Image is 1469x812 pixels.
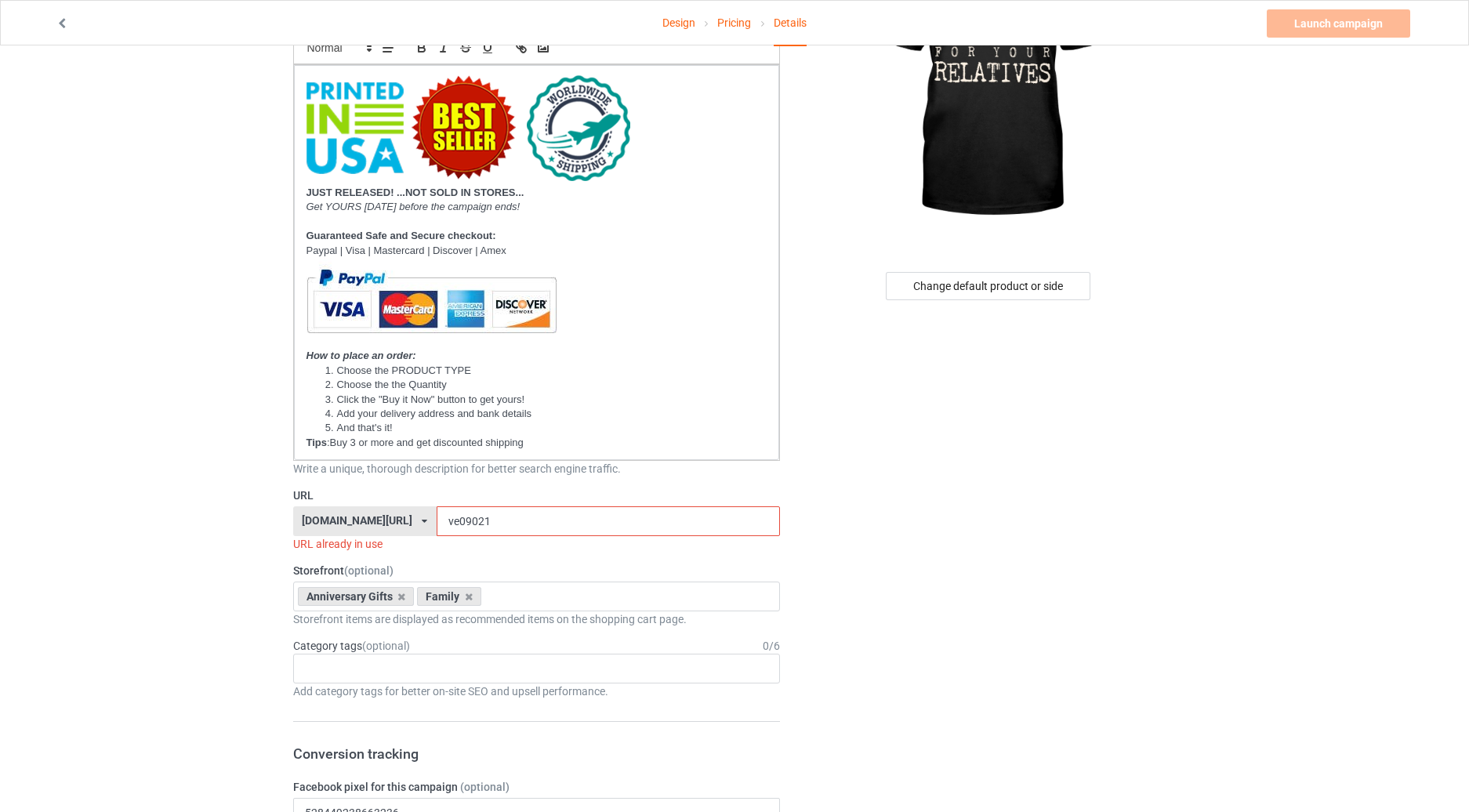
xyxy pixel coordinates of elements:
label: URL [293,488,781,503]
div: [DOMAIN_NAME][URL] [302,515,412,526]
em: How to place an order: [306,350,416,361]
div: Change default product or side [886,272,1090,300]
a: Pricing [717,1,751,45]
div: Family [417,587,481,606]
label: Category tags [293,638,410,654]
img: AM_mc_vs_dc_ae.jpg [306,258,557,344]
a: Design [662,1,695,45]
div: Write a unique, thorough description for better search engine traffic. [293,461,781,477]
h3: Conversion tracking [293,745,781,763]
div: 0 / 6 [763,638,780,654]
strong: JUST RELEASED! ...NOT SOLD IN STORES... [306,187,524,198]
span: (optional) [362,640,410,652]
strong: Guaranteed Safe and Secure checkout: [306,230,496,241]
li: Choose the the Quantity [321,378,767,392]
img: 0f398873-31b8-474e-a66b-c8d8c57c2412 [306,75,630,181]
li: Choose the PRODUCT TYPE [321,364,767,378]
span: (optional) [460,781,510,793]
li: Click the "Buy it Now" button to get yours! [321,393,767,407]
p: :Buy 3 or more and get discounted shipping [306,436,767,451]
li: And that's it! [321,421,767,435]
div: Add category tags for better on-site SEO and upsell performance. [293,683,781,699]
div: Anniversary Gifts [298,587,415,606]
span: (optional) [344,564,394,577]
li: Add your delivery address and bank details [321,407,767,421]
div: URL already in use [293,536,781,552]
label: Facebook pixel for this campaign [293,779,781,795]
p: Paypal | Visa | Mastercard | Discover | Amex [306,244,767,259]
strong: Tips [306,437,328,448]
label: Storefront [293,563,781,578]
div: Details [774,1,807,46]
div: Storefront items are displayed as recommended items on the shopping cart page. [293,611,781,627]
em: Get YOURS [DATE] before the campaign ends! [306,201,520,212]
